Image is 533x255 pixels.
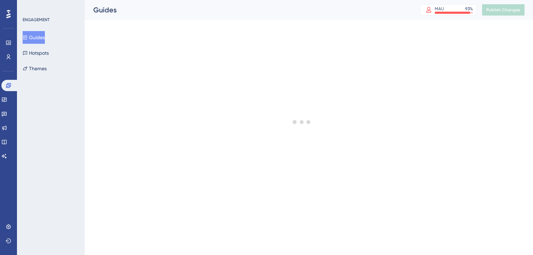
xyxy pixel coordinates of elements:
[23,62,47,75] button: Themes
[486,7,520,13] span: Publish Changes
[23,47,49,59] button: Hotspots
[23,17,49,23] div: ENGAGEMENT
[435,6,444,12] div: MAU
[465,6,473,12] div: 93 %
[93,5,402,15] div: Guides
[23,31,45,44] button: Guides
[482,4,525,16] button: Publish Changes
